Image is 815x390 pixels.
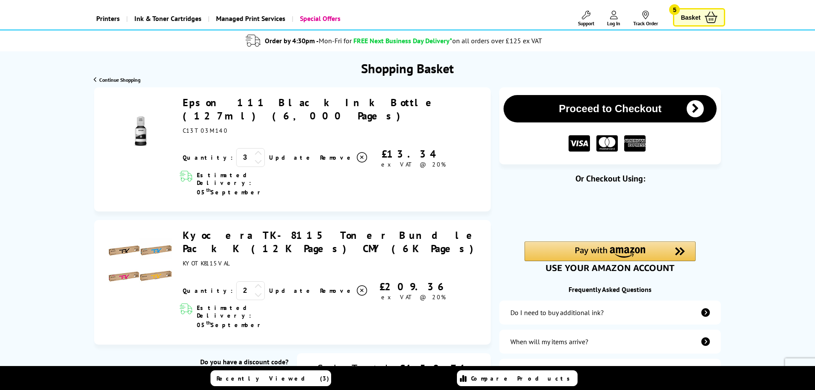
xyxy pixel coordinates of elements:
[607,11,620,27] a: Log In
[499,359,721,383] a: additional-cables
[569,135,590,152] img: VISA
[70,33,719,48] li: modal_delivery
[525,241,696,271] div: Amazon Pay - Use your Amazon account
[673,8,725,27] a: Basket 5
[108,232,172,296] img: Kyocera TK-8115 Toner Bundle Pack K (12K Pages) CMY (6K Pages)
[183,287,233,295] span: Quantity:
[471,375,575,382] span: Compare Products
[126,8,208,30] a: Ink & Toner Cartridges
[457,370,578,386] a: Compare Products
[397,362,474,375] div: £458.74
[206,319,210,326] sup: th
[368,280,458,293] div: £209.36
[578,20,594,27] span: Support
[368,147,458,161] div: £13.34
[596,135,618,152] img: MASTER CARD
[624,135,646,152] img: American Express
[319,36,352,45] span: Mon-Fri for
[197,171,302,196] span: Estimated Delivery: 05 September
[269,287,313,295] a: Update
[314,362,397,375] div: Sub Total:
[150,357,289,366] div: Do you have a discount code?
[499,301,721,325] a: additional-ink
[183,154,233,161] span: Quantity:
[320,284,368,297] a: Delete item from your basket
[504,95,717,122] button: Proceed to Checkout
[292,8,347,30] a: Special Offers
[452,36,542,45] div: on all orders over £125 ex VAT
[578,11,594,27] a: Support
[353,36,452,45] span: FREE Next Business Day Delivery*
[183,259,231,267] span: KYOTK8115VAL
[320,154,354,161] span: Remove
[94,77,140,83] a: Continue Shopping
[216,375,329,382] span: Recently Viewed (3)
[607,20,620,27] span: Log In
[197,304,302,329] span: Estimated Delivery: 05 September
[681,12,700,23] span: Basket
[183,96,440,122] a: Epson 111 Black Ink Bottle (127ml) (6,000 Pages)
[510,308,604,317] div: Do I need to buy additional ink?
[381,161,446,168] span: ex VAT @ 20%
[183,229,481,255] a: Kyocera TK-8115 Toner Bundle Pack K (12K Pages) CMY (6K Pages)
[381,293,446,301] span: ex VAT @ 20%
[525,198,696,227] iframe: PayPal
[499,330,721,354] a: items-arrive
[499,285,721,294] div: Frequently Asked Questions
[206,187,210,193] sup: th
[210,370,331,386] a: Recently Viewed (3)
[125,116,155,146] img: Epson 111 Black Ink Bottle (127ml) (6,000 Pages)
[320,287,354,295] span: Remove
[361,60,454,77] h1: Shopping Basket
[320,151,368,164] a: Delete item from your basket
[183,127,228,134] span: C13T03M140
[269,154,313,161] a: Update
[499,173,721,184] div: Or Checkout Using:
[669,4,680,15] span: 5
[208,8,292,30] a: Managed Print Services
[99,77,140,83] span: Continue Shopping
[265,36,352,45] span: Order by 4:30pm -
[134,8,202,30] span: Ink & Toner Cartridges
[90,8,126,30] a: Printers
[510,337,588,346] div: When will my items arrive?
[633,11,658,27] a: Track Order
